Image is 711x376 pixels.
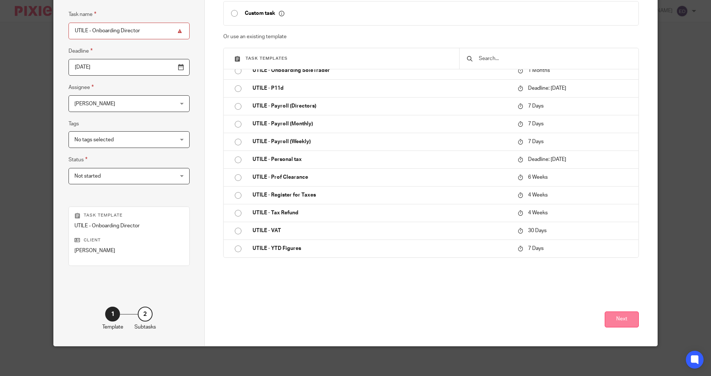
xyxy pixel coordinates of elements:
p: UTILE - Onboarding Director [74,222,184,230]
label: Deadline [69,47,93,55]
p: UTILE - Payroll (Monthly) [253,120,510,128]
span: Task templates [246,56,288,60]
div: 2 [138,307,153,321]
span: Not started [74,174,101,179]
p: UTILE - Onboarding SoleTrader [253,67,510,74]
span: 1 Months [528,68,550,73]
p: UTILE - YTD Figures [253,245,510,252]
label: Task name [69,10,96,19]
p: UTILE - Register for Taxes [253,191,510,199]
p: Custom task [245,10,284,17]
p: Task template [74,212,184,218]
span: 30 Days [528,228,547,233]
p: [PERSON_NAME] [74,247,184,254]
p: Or use an existing template [223,33,639,40]
span: [PERSON_NAME] [74,101,115,106]
label: Status [69,155,87,164]
label: Assignee [69,83,94,92]
span: 4 Weeks [528,210,548,215]
p: UTILE - Payroll (Weekly) [253,138,510,145]
span: 7 Days [528,121,544,126]
p: Client [74,237,184,243]
p: Subtasks [134,323,156,331]
p: UTILE - Personal tax [253,156,510,163]
label: Tags [69,120,79,128]
span: Deadline: [DATE] [528,86,566,91]
input: Pick a date [69,59,190,76]
p: Template [102,323,123,331]
p: UTILE - VAT [253,227,510,234]
div: 1 [105,307,120,321]
input: Search... [478,55,631,63]
span: Deadline: [DATE] [528,157,566,162]
span: 4 Weeks [528,192,548,198]
span: 7 Days [528,139,544,144]
span: 7 Days [528,246,544,251]
p: UTILE - P11d [253,85,510,92]
span: 6 Weeks [528,175,548,180]
span: No tags selected [74,137,114,142]
input: Task name [69,23,190,39]
p: UTILE - Tax Refund [253,209,510,217]
p: UTILE - Payroll (Directors) [253,102,510,110]
button: Next [605,311,639,327]
p: UTILE - Prof Clearance [253,174,510,181]
span: 7 Days [528,103,544,109]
